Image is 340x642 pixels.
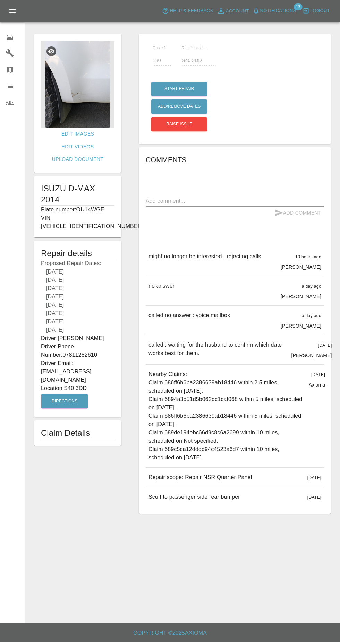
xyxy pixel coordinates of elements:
p: Driver Phone Number: 07811282610 [41,342,114,359]
h6: Comments [146,154,324,165]
button: Directions [41,394,88,408]
span: 10 hours ago [295,254,321,259]
span: Repair location [182,46,207,50]
p: [PERSON_NAME] [281,322,321,329]
h1: ISUZU D-MAX 2014 [41,183,114,205]
div: [DATE] [41,293,114,301]
p: Axioma [309,381,325,388]
div: [DATE] [41,268,114,276]
div: [DATE] [41,301,114,309]
p: might no longer be interested . rejecting calls [148,252,261,261]
button: Logout [301,6,332,16]
p: VIN: [VEHICLE_IDENTIFICATION_NUMBER] [41,214,114,231]
span: a day ago [302,313,321,318]
p: Driver Email: [EMAIL_ADDRESS][DOMAIN_NAME] [41,359,114,384]
span: Account [226,7,249,15]
span: Notifications [260,7,296,15]
p: called : waiting for the husband to confirm which date works best for them. [148,341,286,357]
span: a day ago [302,284,321,289]
span: [DATE] [307,475,321,480]
span: [DATE] [307,495,321,500]
span: Help & Feedback [170,7,213,15]
h6: Copyright © 2025 Axioma [6,628,334,638]
a: Upload Document [49,153,106,166]
p: Nearby Claims: Claim 686ff6b6ba2386639ab18446 within 2.5 miles, scheduled on [DATE]. Claim 6894a3... [148,370,303,462]
p: no answer [148,282,175,290]
a: Account [215,6,251,17]
button: Help & Feedback [160,6,215,16]
h1: Claim Details [41,427,114,439]
p: Driver: [PERSON_NAME] [41,334,114,342]
div: [DATE] [41,276,114,284]
span: [DATE] [318,343,332,348]
a: Edit Images [59,128,97,140]
h5: Repair details [41,248,114,259]
button: Raise issue [151,117,207,131]
button: Notifications [251,6,298,16]
span: Logout [310,7,330,15]
div: [DATE] [41,284,114,293]
div: [DATE] [41,326,114,334]
a: Edit Videos [59,140,97,153]
p: Scuff to passenger side rear bumper [148,493,240,501]
p: [PERSON_NAME] [291,352,332,359]
img: 5913157f-6d45-402c-834e-db118bb0719e [41,41,114,128]
div: [DATE] [41,309,114,318]
p: Location: S40 3DD [41,384,114,392]
span: [DATE] [311,372,325,377]
span: Quote £ [153,46,166,50]
button: Start Repair [151,82,207,96]
button: Add/Remove Dates [151,99,207,114]
span: 13 [294,3,302,10]
p: [PERSON_NAME] [281,293,321,300]
p: Repair scope: Repair NSR Quarter Panel [148,473,252,481]
button: Open drawer [4,3,21,19]
p: Plate number: OU14WGE [41,206,114,214]
p: Proposed Repair Dates: [41,259,114,334]
p: called no answer : voice mailbox [148,311,230,320]
p: [PERSON_NAME] [281,263,321,270]
div: [DATE] [41,318,114,326]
